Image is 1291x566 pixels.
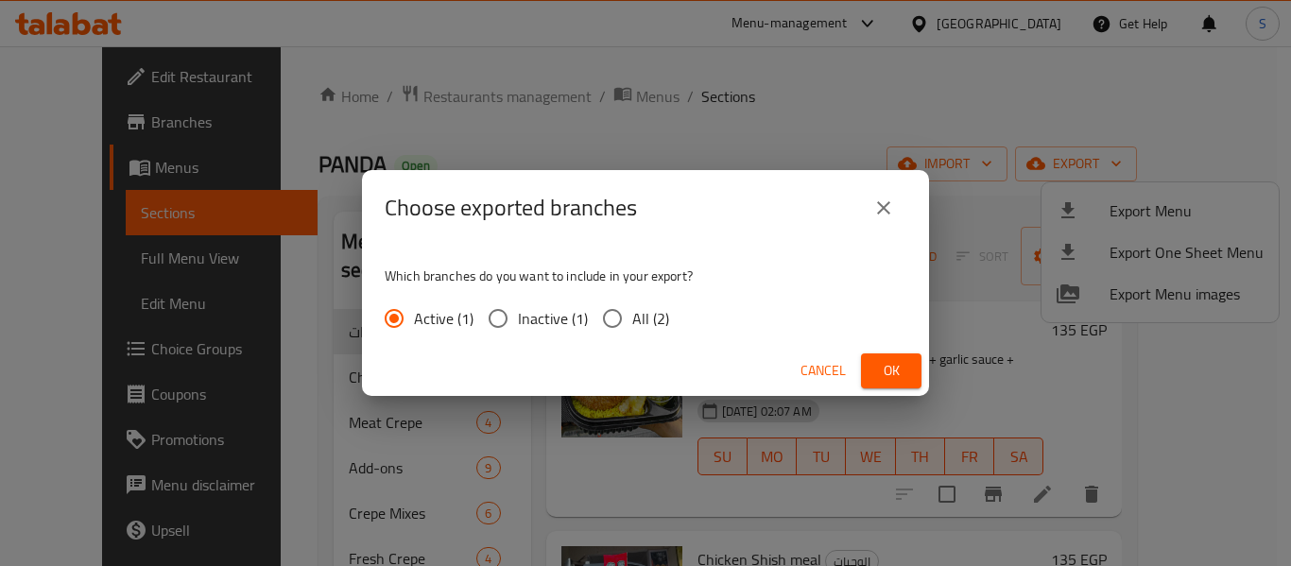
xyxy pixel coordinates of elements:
span: All (2) [632,307,669,330]
p: Which branches do you want to include in your export? [385,266,906,285]
span: Inactive (1) [518,307,588,330]
span: Ok [876,359,906,383]
span: Active (1) [414,307,473,330]
button: Cancel [793,353,853,388]
button: Ok [861,353,921,388]
span: Cancel [800,359,846,383]
h2: Choose exported branches [385,193,637,223]
button: close [861,185,906,231]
